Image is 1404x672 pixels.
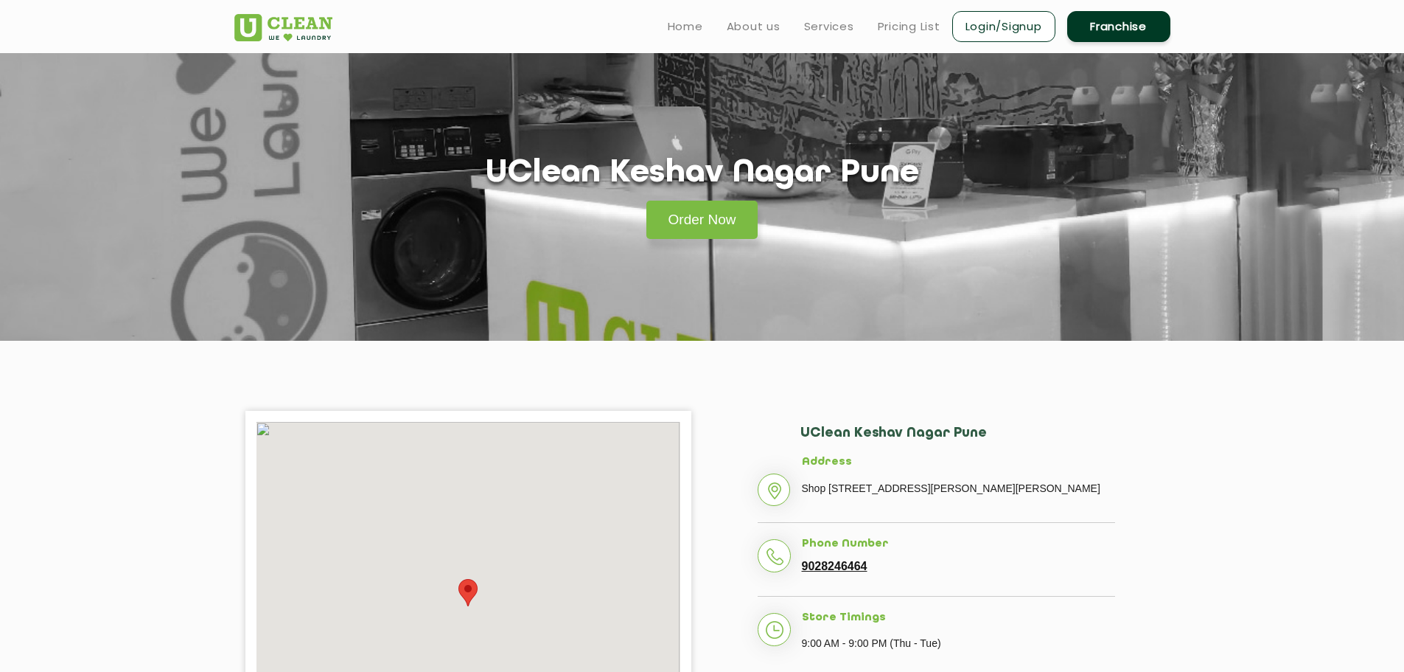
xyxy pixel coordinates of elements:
p: Shop [STREET_ADDRESS][PERSON_NAME][PERSON_NAME] [802,477,1115,499]
a: Order Now [646,201,758,239]
img: UClean Laundry and Dry Cleaning [234,14,332,41]
h5: Store Timings [802,612,1115,625]
h2: UClean Keshav Nagar Pune [800,426,1115,456]
h5: Address [802,456,1115,469]
a: 9028246464 [802,560,867,573]
a: About us [727,18,780,35]
a: Services [804,18,854,35]
h1: UClean Keshav Nagar Pune [486,155,919,193]
a: Login/Signup [952,11,1055,42]
a: Pricing List [878,18,940,35]
a: Home [668,18,703,35]
h5: Phone Number [802,538,1115,551]
a: Franchise [1067,11,1170,42]
p: 9:00 AM - 9:00 PM (Thu - Tue) [802,632,1115,654]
